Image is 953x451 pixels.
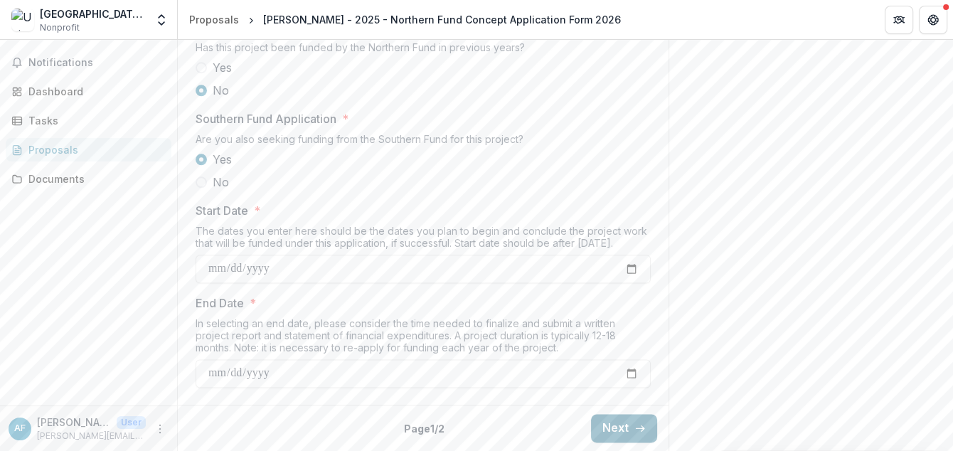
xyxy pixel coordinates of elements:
div: Has this project been funded by the Northern Fund in previous years? [196,41,651,59]
p: Page 1 / 2 [404,421,444,436]
span: No [213,82,229,99]
span: Yes [213,151,232,168]
button: Open entity switcher [151,6,171,34]
div: [GEOGRAPHIC_DATA], Faculty of Land and Food Systems [40,6,146,21]
span: No [213,174,229,191]
div: Are you also seeking funding from the Southern Fund for this project? [196,133,651,151]
div: In selecting an end date, please consider the time needed to finalize and submit a written projec... [196,317,651,359]
img: University of British Columbia, Faculty of Land and Food Systems [11,9,34,31]
p: Start Date [196,202,248,219]
p: [PERSON_NAME][EMAIL_ADDRESS][PERSON_NAME][DOMAIN_NAME] [37,430,146,442]
button: More [151,420,169,437]
button: Get Help [919,6,947,34]
nav: breadcrumb [183,9,627,30]
div: [PERSON_NAME] - 2025 - Northern Fund Concept Application Form 2026 [263,12,621,27]
div: Proposals [189,12,239,27]
a: Tasks [6,109,171,132]
div: Documents [28,171,160,186]
div: Proposals [28,142,160,157]
span: Nonprofit [40,21,80,34]
button: Partners [885,6,913,34]
button: Notifications [6,51,171,74]
p: End Date [196,295,244,312]
div: Dashboard [28,84,160,99]
div: Tasks [28,113,160,128]
a: Documents [6,167,171,191]
span: Yes [213,59,232,76]
button: Next [591,414,657,442]
a: Dashboard [6,80,171,103]
p: Southern Fund Application [196,110,336,127]
p: [PERSON_NAME] [37,415,111,430]
div: The dates you enter here should be the dates you plan to begin and conclude the project work that... [196,225,651,255]
p: User [117,416,146,429]
div: Andrea Frommel [14,424,26,433]
a: Proposals [183,9,245,30]
a: Proposals [6,138,171,161]
span: Notifications [28,57,166,69]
